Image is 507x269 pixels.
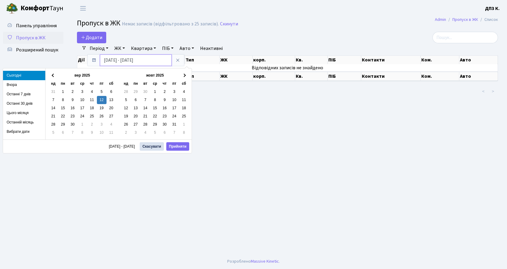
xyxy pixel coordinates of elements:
[16,47,58,53] span: Розширений пошук
[328,72,361,81] th: ПІБ
[58,120,68,129] td: 29
[68,88,78,96] td: 2
[185,72,220,81] th: Тип
[112,43,127,54] a: ЖК
[87,43,111,54] a: Період
[179,88,189,96] td: 4
[77,56,113,64] th: Дії
[170,80,179,88] th: пт
[87,104,97,112] td: 18
[3,99,45,108] li: Останні 30 днів
[141,88,150,96] td: 30
[68,104,78,112] td: 16
[75,3,91,13] button: Переключити навігацію
[78,112,87,120] td: 24
[160,104,170,112] td: 16
[253,56,295,64] th: корп.
[78,88,87,96] td: 3
[68,80,78,88] th: вт
[179,96,189,104] td: 11
[107,96,116,104] td: 13
[131,96,141,104] td: 6
[150,104,160,112] td: 15
[160,129,170,137] td: 6
[131,129,141,137] td: 3
[435,16,446,23] a: Admin
[160,120,170,129] td: 30
[227,258,280,265] div: Розроблено .
[97,80,107,88] th: пт
[3,71,45,80] li: Сьогодні
[49,80,58,88] th: нд
[97,104,107,112] td: 19
[141,104,150,112] td: 14
[3,118,45,127] li: Останній місяць
[160,43,176,54] a: ПІБ
[328,56,361,64] th: ПІБ
[131,88,141,96] td: 29
[107,88,116,96] td: 6
[107,80,116,88] th: сб
[97,112,107,120] td: 26
[49,129,58,137] td: 5
[459,72,498,81] th: Авто
[68,120,78,129] td: 30
[452,16,478,23] a: Пропуск в ЖК
[179,80,189,88] th: сб
[49,96,58,104] td: 7
[122,21,219,27] div: Немає записів (відфільтровано з 25 записів).
[220,56,253,64] th: ЖК
[87,120,97,129] td: 2
[49,88,58,96] td: 31
[58,88,68,96] td: 1
[160,80,170,88] th: чт
[121,80,131,88] th: нд
[121,120,131,129] td: 26
[150,129,160,137] td: 5
[170,120,179,129] td: 31
[16,22,57,29] span: Панель управління
[361,72,421,81] th: Контакти
[160,88,170,96] td: 2
[107,129,116,137] td: 11
[58,71,107,80] th: вер 2025
[170,104,179,112] td: 17
[421,56,459,64] th: Ком.
[121,104,131,112] td: 12
[141,120,150,129] td: 28
[140,142,164,151] button: Скасувати
[78,80,87,88] th: ср
[478,16,498,23] li: Список
[97,88,107,96] td: 5
[21,3,63,14] span: Таун
[485,5,500,12] b: ДП3 К.
[170,129,179,137] td: 7
[150,96,160,104] td: 8
[166,142,189,151] button: Прийняти
[49,112,58,120] td: 21
[141,112,150,120] td: 21
[170,88,179,96] td: 3
[107,112,116,120] td: 27
[170,112,179,120] td: 24
[121,112,131,120] td: 19
[107,120,116,129] td: 4
[131,120,141,129] td: 27
[141,96,150,104] td: 7
[170,96,179,104] td: 10
[150,120,160,129] td: 29
[361,56,421,64] th: Контакти
[97,120,107,129] td: 3
[58,104,68,112] td: 15
[459,56,498,64] th: Авто
[78,120,87,129] td: 1
[87,80,97,88] th: чт
[141,129,150,137] td: 4
[78,104,87,112] td: 17
[109,145,137,148] span: [DATE] - [DATE]
[131,104,141,112] td: 13
[251,258,279,264] a: Massive Kinetic
[87,112,97,120] td: 25
[97,129,107,137] td: 10
[87,96,97,104] td: 11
